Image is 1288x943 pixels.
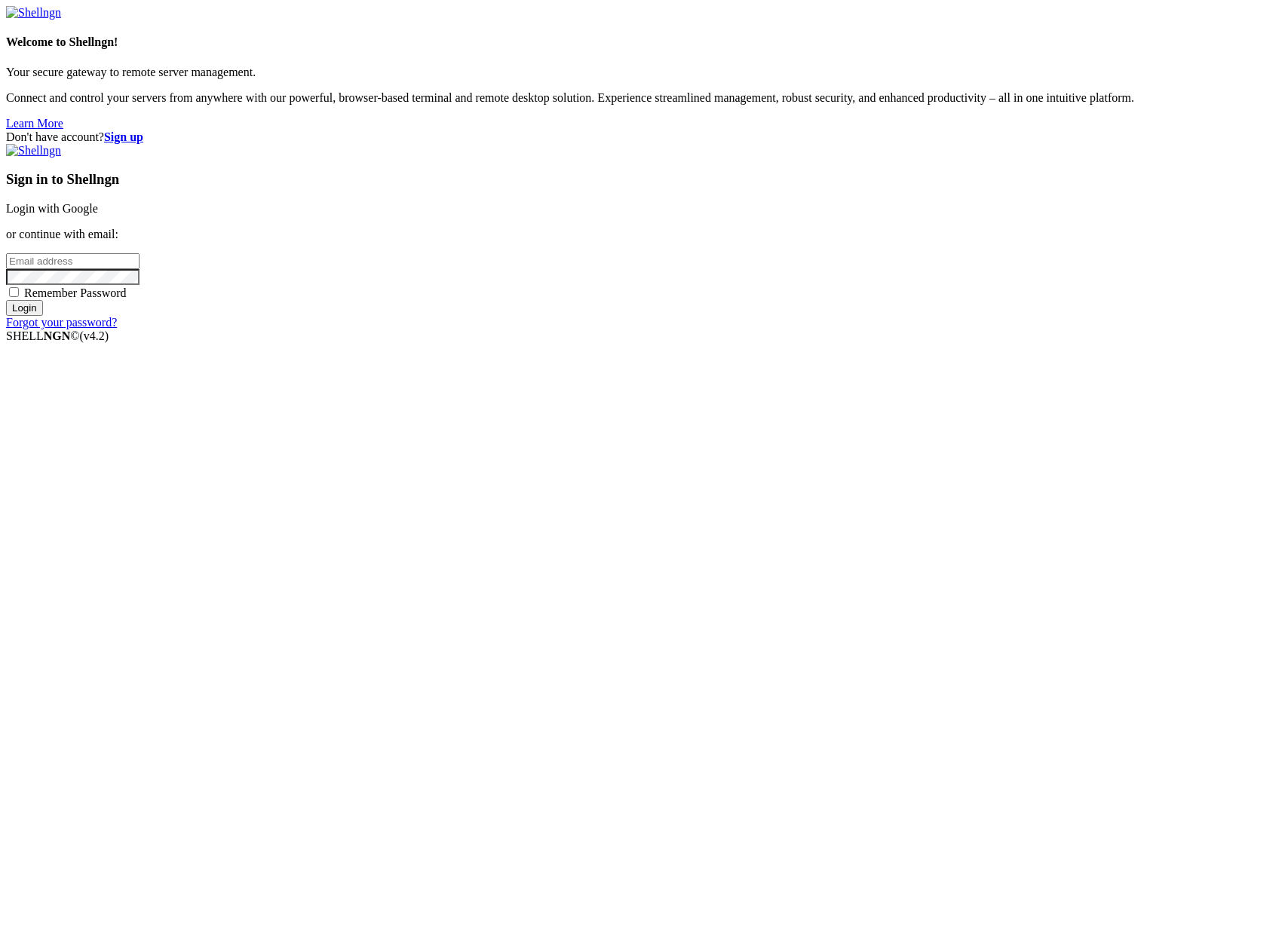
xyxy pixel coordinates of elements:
h3: Sign in to Shellngn [6,171,1282,188]
a: Learn More [6,117,63,130]
span: SHELL © [6,329,109,342]
a: Login with Google [6,202,98,215]
img: Shellngn [6,6,61,20]
span: 4.2.0 [80,329,109,342]
h4: Welcome to Shellngn! [6,35,1282,49]
input: Remember Password [9,287,19,297]
span: Remember Password [24,286,127,299]
img: Shellngn [6,144,61,158]
b: NGN [44,329,71,342]
a: Sign up [104,130,143,143]
p: Connect and control your servers from anywhere with our powerful, browser-based terminal and remo... [6,91,1282,105]
input: Email address [6,253,140,269]
p: Your secure gateway to remote server management. [6,66,1282,79]
a: Forgot your password? [6,316,117,329]
input: Login [6,300,43,316]
div: Don't have account? [6,130,1282,144]
p: or continue with email: [6,228,1282,241]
